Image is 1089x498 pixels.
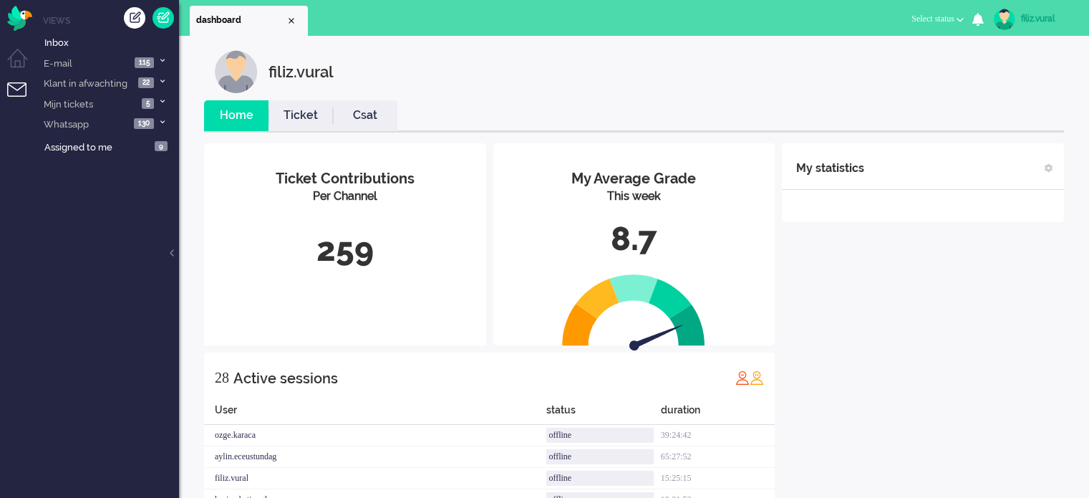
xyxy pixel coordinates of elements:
[204,107,268,124] a: Home
[215,188,475,205] div: Per Channel
[546,403,660,425] div: status
[196,14,286,27] span: dashboard
[142,98,154,109] span: 5
[504,216,765,263] div: 8.7
[7,49,39,81] li: Dashboard menu
[42,92,93,117] span: Mijn tickets
[204,468,546,489] div: filiz.vural
[135,57,154,68] span: 115
[7,6,32,31] img: flow_omnibird.svg
[661,468,775,489] div: 15:25:15
[204,100,268,131] li: Home
[7,9,32,20] a: Omnidesk
[215,50,258,93] img: customer.svg
[215,363,229,392] div: 28
[903,4,972,36] li: Select status
[504,188,765,205] div: This week
[991,9,1075,30] a: filiz.vural
[546,471,653,486] div: offline
[546,428,653,443] div: offline
[42,71,127,96] span: Klant in afwachting
[661,446,775,468] div: 65:27:52
[204,446,546,468] div: aylin.eceustundag
[333,100,397,131] li: Csat
[42,112,89,137] span: Whatsapp
[546,449,653,464] div: offline
[735,370,750,385] img: profile_red.svg
[42,34,179,50] a: Inbox
[661,403,775,425] div: duration
[153,7,174,29] a: Quick Ticket
[994,9,1015,30] img: avatar
[42,51,72,76] span: E-mail
[661,425,775,446] div: 39:24:42
[134,118,154,129] span: 130
[750,370,764,385] img: profile_orange.svg
[155,141,168,152] span: 9
[204,403,546,425] div: User
[44,142,112,153] span: Assigned to me
[124,7,145,29] div: Create ticket
[504,168,765,189] div: My Average Grade
[562,274,705,346] img: semi_circle.svg
[268,107,333,124] a: Ticket
[1021,11,1075,26] div: filiz.vural
[190,6,308,36] li: Dashboard
[286,15,297,27] div: Close tab
[7,82,39,115] li: Tickets menu
[796,154,864,183] div: My statistics
[215,168,475,189] div: Ticket Contributions
[215,226,475,274] div: 259
[204,425,546,446] div: ozge.karaca
[911,14,954,24] span: Select status
[42,139,179,155] a: Assigned to me 9
[268,50,334,93] div: filiz.vural
[627,309,684,365] img: arrow.svg
[268,100,333,131] li: Ticket
[233,364,338,393] div: Active sessions
[43,14,179,27] li: Views
[138,77,154,88] span: 22
[44,37,69,48] span: Inbox
[903,9,972,29] button: Select status
[333,107,397,124] a: Csat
